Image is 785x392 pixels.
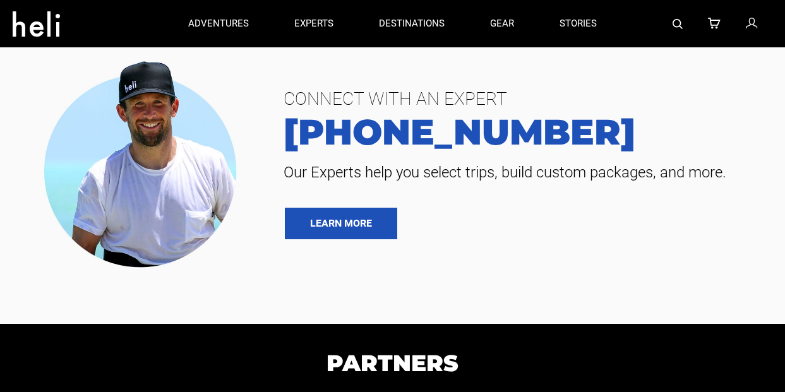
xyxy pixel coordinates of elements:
[34,50,255,273] img: contact our team
[673,19,683,29] img: search-bar-icon.svg
[274,162,766,182] span: Our Experts help you select trips, build custom packages, and more.
[274,84,766,114] span: CONNECT WITH AN EXPERT
[294,17,333,30] p: experts
[274,114,766,150] a: [PHONE_NUMBER]
[285,208,397,239] a: LEARN MORE
[188,17,249,30] p: adventures
[379,17,445,30] p: destinations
